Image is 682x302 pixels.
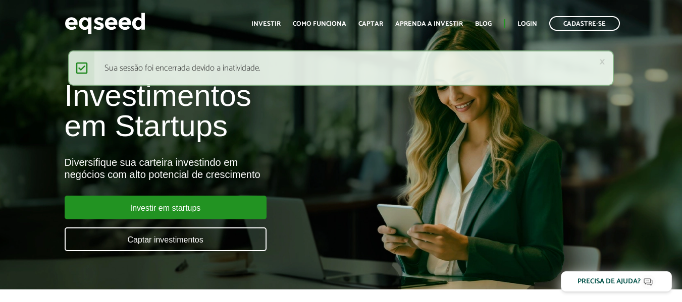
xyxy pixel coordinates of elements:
a: Aprenda a investir [395,21,463,27]
a: Blog [475,21,492,27]
a: Como funciona [293,21,346,27]
div: Diversifique sua carteira investindo em negócios com alto potencial de crescimento [65,156,391,180]
img: EqSeed [65,10,145,37]
h1: Investimentos em Startups [65,81,391,141]
a: Login [517,21,537,27]
a: Captar [358,21,383,27]
a: Cadastre-se [549,16,620,31]
a: × [599,56,605,67]
div: Sua sessão foi encerrada devido a inatividade. [68,50,614,86]
a: Captar investimentos [65,227,267,251]
a: Investir em startups [65,196,267,219]
a: Investir [251,21,281,27]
